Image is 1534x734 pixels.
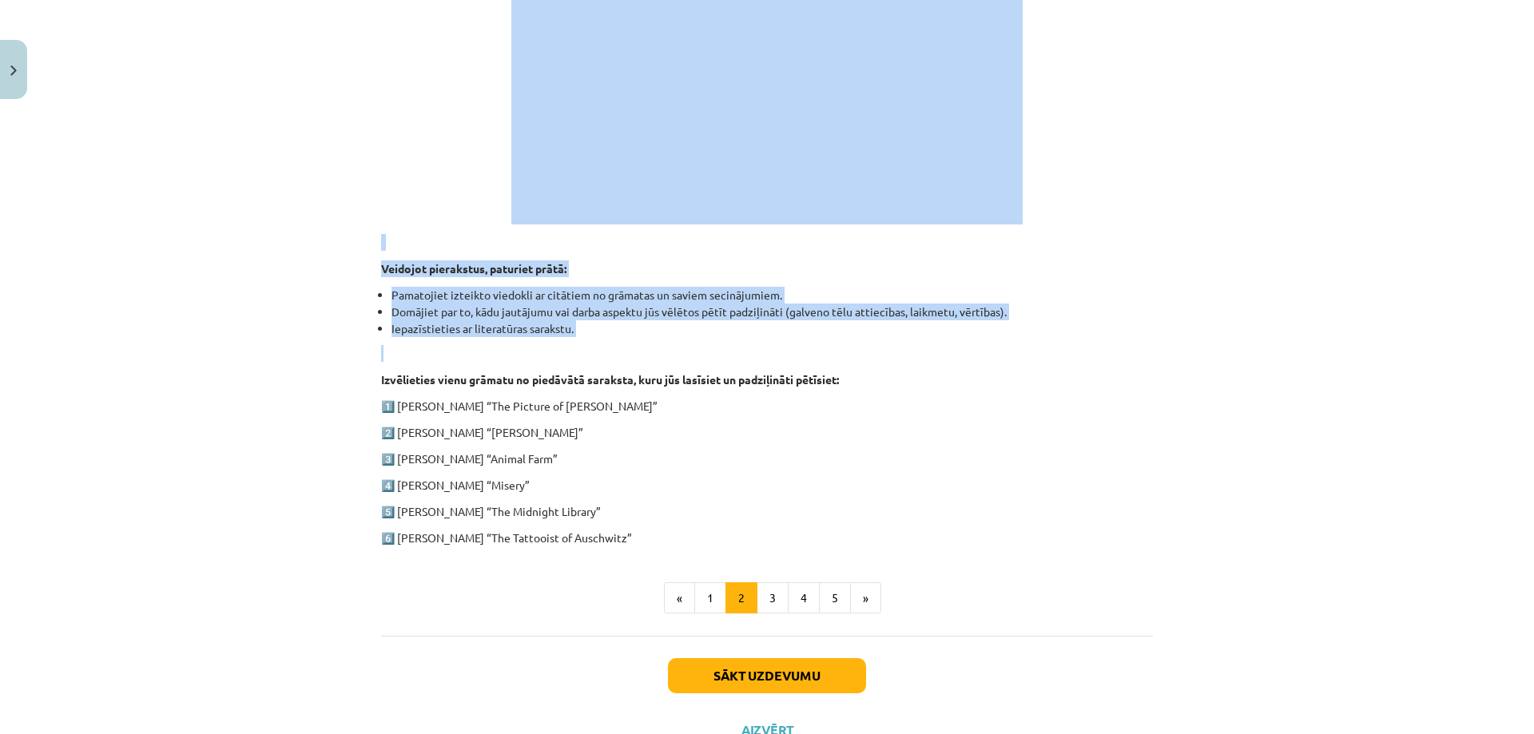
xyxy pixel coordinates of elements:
p: 6️⃣ [PERSON_NAME] “The Tattooist of Auschwitz” [381,530,1153,546]
li: Iepazīstieties ar literatūras sarakstu. [391,320,1153,337]
button: 5 [819,582,851,614]
img: icon-close-lesson-0947bae3869378f0d4975bcd49f059093ad1ed9edebbc8119c70593378902aed.svg [10,65,17,76]
button: « [664,582,695,614]
li: Domājiet par to, kādu jautājumu vai darba aspektu jūs vēlētos pētīt padziļināti (galveno tēlu att... [391,304,1153,320]
button: 2 [725,582,757,614]
li: Pamatojiet izteikto viedokli ar citātiem no grāmatas un saviem secinājumiem. [391,287,1153,304]
button: 1 [694,582,726,614]
button: Sākt uzdevumu [668,658,866,693]
button: 3 [757,582,789,614]
p: 1️⃣ [PERSON_NAME] “The Picture of [PERSON_NAME]” [381,398,1153,415]
p: 3️⃣ [PERSON_NAME] “Animal Farm” [381,450,1153,467]
button: 4 [788,582,820,614]
strong: Izvēlieties vienu grāmatu no piedāvātā saraksta, kuru jūs lasīsiet un padziļināti pētīsiet: [381,372,839,387]
p: 2️⃣ [PERSON_NAME] “[PERSON_NAME]” [381,424,1153,441]
p: 5️⃣ [PERSON_NAME] “The Midnight Library” [381,503,1153,520]
p: 4️⃣ [PERSON_NAME] “Misery” [381,477,1153,494]
button: » [850,582,881,614]
nav: Page navigation example [381,582,1153,614]
strong: Veidojot pierakstus, paturiet prātā: [381,261,566,276]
